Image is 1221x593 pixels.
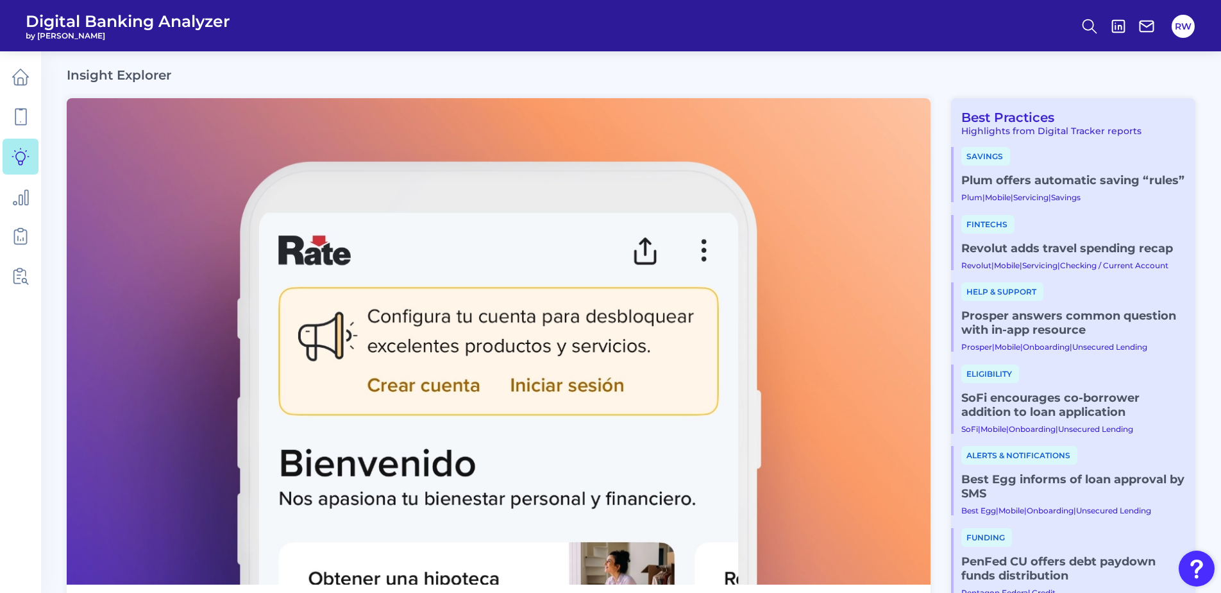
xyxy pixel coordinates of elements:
[961,472,1185,501] a: Best Egg informs of loan approval by SMS
[1074,506,1076,515] span: |
[1057,261,1060,270] span: |
[1013,193,1048,202] a: Servicing
[67,98,930,585] img: bannerImg
[951,110,1054,125] a: Best Practices
[981,424,1006,434] a: Mobile
[1172,15,1195,38] button: RW
[961,342,992,352] a: Prosper
[998,506,1024,515] a: Mobile
[961,150,1010,162] a: Savings
[982,193,985,202] span: |
[961,449,1077,461] a: Alerts & Notifications
[991,261,994,270] span: |
[995,342,1020,352] a: Mobile
[961,391,1185,419] a: SoFi encourages co-borrower addition to loan application
[1070,342,1072,352] span: |
[961,173,1185,187] a: Plum offers automatic saving “rules”​
[1022,261,1057,270] a: Servicing
[1048,193,1051,202] span: |
[1023,342,1070,352] a: Onboarding
[961,309,1185,337] a: Prosper answers common question with in-app resource
[1009,424,1056,434] a: Onboarding
[961,528,1012,547] span: Funding
[961,215,1015,234] span: Fintechs
[961,368,1019,379] a: Eligibility
[67,67,171,83] h2: Insight Explorer
[1051,193,1081,202] a: Savings
[1020,261,1022,270] span: |
[961,424,978,434] a: SoFi
[961,218,1015,230] a: Fintechs
[961,365,1019,383] span: Eligibility
[951,125,1185,137] div: Highlights from Digital Tracker reports
[961,282,1043,301] span: Help & Support
[961,506,996,515] a: Best Egg
[996,506,998,515] span: |
[1056,424,1058,434] span: |
[961,261,991,270] a: Revolut
[1027,506,1074,515] a: Onboarding
[978,424,981,434] span: |
[1060,261,1168,270] a: Checking / Current Account
[961,241,1185,255] a: Revolut adds travel spending recap​
[1006,424,1009,434] span: |
[26,12,230,31] span: Digital Banking Analyzer
[961,147,1010,166] span: Savings
[961,554,1185,583] a: PenFed CU offers debt paydown funds distribution
[961,446,1077,465] span: Alerts & Notifications
[1058,424,1133,434] a: Unsecured Lending
[1076,506,1151,515] a: Unsecured Lending
[1024,506,1027,515] span: |
[1020,342,1023,352] span: |
[1072,342,1147,352] a: Unsecured Lending
[26,31,230,40] span: by [PERSON_NAME]
[994,261,1020,270] a: Mobile
[1179,551,1215,587] button: Open Resource Center
[1011,193,1013,202] span: |
[985,193,1011,202] a: Mobile
[992,342,995,352] span: |
[961,286,1043,297] a: Help & Support
[961,193,982,202] a: Plum
[961,531,1012,543] a: Funding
